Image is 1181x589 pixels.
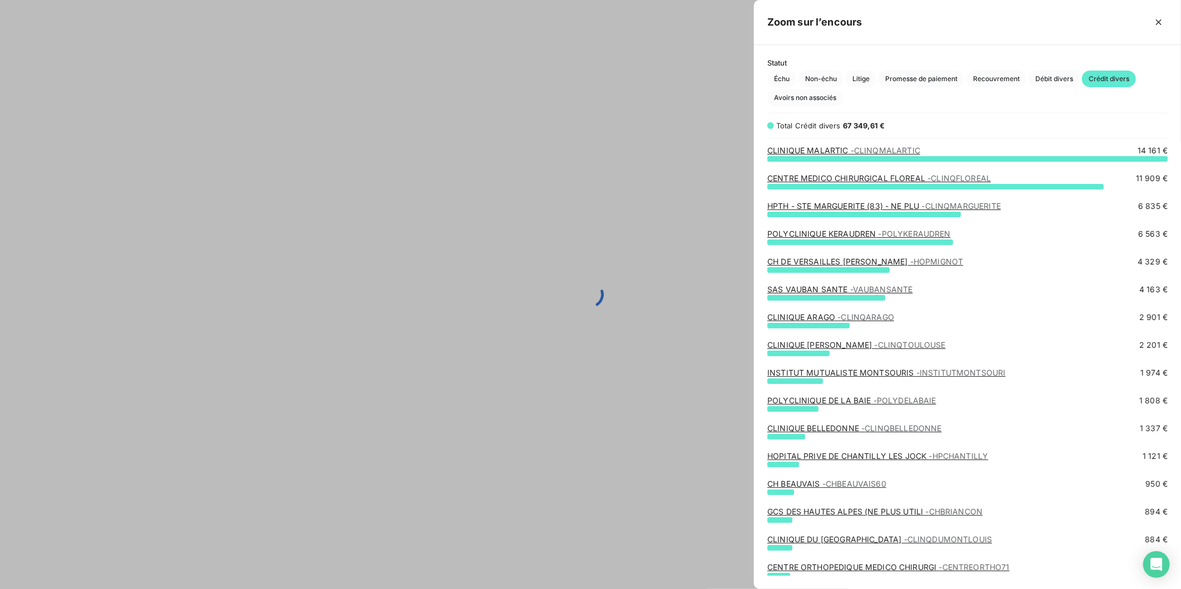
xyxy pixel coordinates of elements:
a: CENTRE ORTHOPEDIQUE MEDICO CHIRURGI [767,562,1010,572]
span: 2 201 € [1139,340,1168,351]
span: 6 835 € [1138,201,1168,212]
span: 950 € [1145,478,1168,490]
span: 6 563 € [1138,228,1168,239]
a: HPTH - STE MARGUERITE (83) - NE PLU [767,201,1001,211]
a: CENTRE MEDICO CHIRURGICAL FLOREAL [767,173,991,183]
span: - HOPMIGNOT [910,257,964,266]
span: - CLINQMALARTIC [851,146,920,155]
span: 1 121 € [1143,451,1168,462]
span: - CLINQMARGUERITE [921,201,1000,211]
a: CLINIQUE [PERSON_NAME] [767,340,946,350]
span: 11 909 € [1136,173,1168,184]
button: Débit divers [1029,71,1080,87]
span: - VAUBANSANTE [850,284,913,294]
span: - CENTREORTHO71 [939,562,1009,572]
button: Promesse de paiement [879,71,964,87]
button: Crédit divers [1082,71,1136,87]
button: Recouvrement [966,71,1026,87]
a: POLYCLINIQUE DE LA BAIE [767,396,936,405]
button: Litige [846,71,876,87]
span: 1 337 € [1140,423,1168,434]
a: HOPITAL PRIVE DE CHANTILLY LES JOCK [767,451,988,461]
button: Non-échu [798,71,843,87]
span: - CLINQDUMONTLOUIS [904,535,993,544]
span: - CLINQTOULOUSE [874,340,945,350]
span: Statut [767,58,1168,67]
a: INSTITUT MUTUALISTE MONTSOURIS [767,368,1005,377]
a: POLYCLINIQUE KERAUDREN [767,229,951,238]
a: CH BEAUVAIS [767,479,886,488]
a: GCS DES HAUTES ALPES (NE PLUS UTILI [767,507,982,516]
span: - POLYDELABAIE [874,396,936,405]
button: Avoirs non associés [767,89,843,106]
span: - CHBRIANCON [925,507,982,516]
span: - CHBEAUVAIS60 [822,479,886,488]
span: - HPCHANTILLY [929,451,988,461]
span: 2 901 € [1139,312,1168,323]
a: CLINIQUE DU [GEOGRAPHIC_DATA] [767,535,992,544]
a: CLINIQUE MALARTIC [767,146,920,155]
div: grid [754,145,1181,576]
a: CLINIQUE BELLEDONNE [767,423,941,433]
span: 4 329 € [1138,256,1168,267]
a: CH DE VERSAILLES [PERSON_NAME] [767,257,963,266]
span: Total Crédit divers [776,121,841,130]
span: - INSTITUTMONTSOURI [916,368,1006,377]
span: 1 808 € [1139,395,1168,406]
span: - CLINQBELLEDONNE [861,423,941,433]
span: 884 € [1145,534,1168,545]
button: Échu [767,71,796,87]
a: CLINIQUE ARAGO [767,312,894,322]
span: 67 349,61 € [843,121,885,130]
span: 4 163 € [1139,284,1168,295]
a: SAS VAUBAN SANTE [767,284,912,294]
span: 894 € [1145,506,1168,517]
span: 1 974 € [1140,367,1168,378]
span: 14 161 € [1138,145,1168,156]
span: - CLINQFLOREAL [927,173,991,183]
span: - POLYKERAUDREN [878,229,950,238]
h5: Zoom sur l’encours [767,14,862,30]
span: - CLINQARAGO [837,312,894,322]
div: Open Intercom Messenger [1143,551,1170,578]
